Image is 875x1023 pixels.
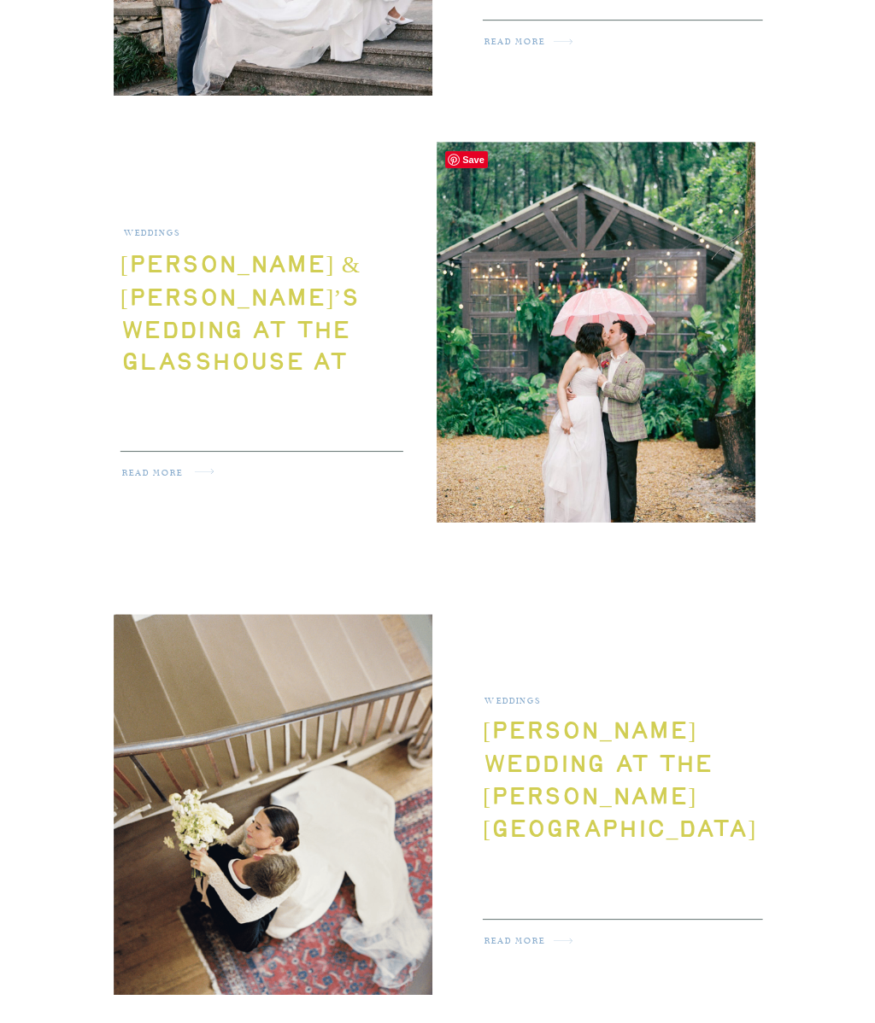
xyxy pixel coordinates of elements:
[120,256,393,440] a: [PERSON_NAME] & [PERSON_NAME]’s Wedding at the Glasshouse at [US_STATE][GEOGRAPHIC_DATA]
[445,151,488,168] span: Save
[483,722,755,841] a: [PERSON_NAME] Wedding at The [PERSON_NAME][GEOGRAPHIC_DATA]
[484,35,577,55] a: read more
[484,934,577,954] a: read more
[122,466,219,486] a: read more
[124,230,180,238] a: Weddings
[484,697,541,705] a: Weddings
